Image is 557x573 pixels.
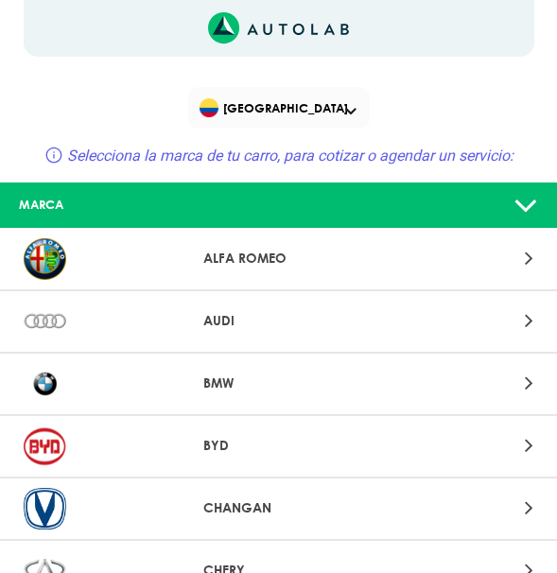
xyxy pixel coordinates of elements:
img: BYD [24,425,66,467]
span: [GEOGRAPHIC_DATA] [200,95,361,121]
span: Selecciona la marca de tu carro, para cotizar o agendar un servicio: [67,147,513,165]
p: CHANGAN [203,498,355,518]
img: BMW [24,363,66,405]
div: Flag of COLOMBIA[GEOGRAPHIC_DATA] [188,87,370,129]
p: AUDI [203,311,355,331]
img: AUDI [24,301,66,342]
p: BYD [203,436,355,456]
img: Flag of COLOMBIA [200,98,218,117]
p: BMW [203,373,355,393]
a: Link al sitio de autolab [208,18,349,36]
p: ALFA ROMEO [203,249,355,269]
img: CHANGAN [24,488,66,530]
img: ALFA ROMEO [24,238,66,280]
div: MARCA [5,196,187,214]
